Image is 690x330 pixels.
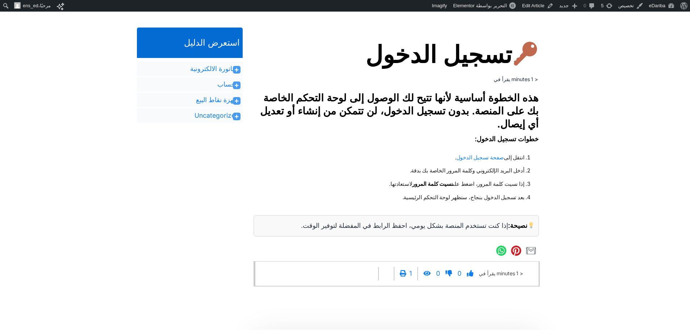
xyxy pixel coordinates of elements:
[516,267,523,280] span: < 1
[254,41,539,69] h1: تسجيل الدخول
[409,267,412,280] span: 1
[453,3,507,8] span: التحرير بواسطة Elementor
[479,267,495,280] span: يقرأ في
[267,164,524,177] li: أدخل البريد الإلكتروني وكلمة المرور الخاصة بك بدقة.
[196,96,239,104] a: اجهزة نقاط البيع
[457,267,479,280] a: 0
[436,267,457,280] a: 0
[494,73,510,86] span: يقرأ في
[457,267,461,280] span: 0
[267,151,524,164] li: انتقل إلى .
[497,267,515,280] span: minutes
[531,73,538,86] span: < 1
[190,64,239,73] a: الفاتورة الالكترونية
[513,42,537,66] img: 🔑
[267,177,524,191] li: إذا نسيت كلمة المرور، اضغط على لاستعادتها.
[217,80,239,89] a: الحساب
[508,222,535,229] strong: نصيحة:
[195,111,239,120] a: Uncategorized
[137,28,243,58] h2: استعرض الدليل
[456,151,504,164] a: صفحة تسجيل الدخول
[267,191,524,204] li: بعد تسجيل الدخول بنجاح، ستظهر لوحة التحكم الرئيسية.
[409,267,436,280] a: 1
[475,135,539,143] strong: خطوات تسجيل الدخول:
[511,73,530,86] span: minutes
[412,181,453,187] strong: نسيت كلمة المرور
[254,92,539,131] h3: هذه الخطوة أساسية لأنها تتيح لك الوصول إلى لوحة التحكم الخاصة بك على المنصة. بدون تسجيل الدخول، ل...
[528,222,535,229] img: 💡
[496,244,509,257] a: share to whatsapp
[254,215,539,237] div: إذا كنت تستخدم المنصة بشكل يومي، احفظ الرابط في المفضلة لتوفير الوقت.
[436,267,440,280] span: 0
